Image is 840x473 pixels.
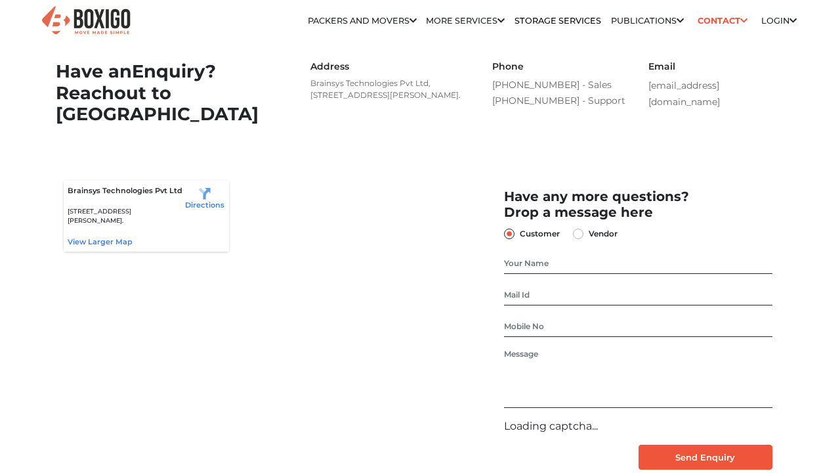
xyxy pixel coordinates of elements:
h1: Have an out to [GEOGRAPHIC_DATA] [56,61,285,125]
a: [PHONE_NUMBER] - Support [492,93,629,109]
p: Brainsys Technologies Pvt Ltd [68,185,185,196]
a: Packers and Movers [308,16,417,26]
input: Send Enquiry [639,445,773,470]
a: [PHONE_NUMBER] - Sales [492,78,629,93]
p: Brainsys Technologies Pvt Ltd, [STREET_ADDRESS][PERSON_NAME]. [310,78,467,101]
h2: Have any more questions? Drop a message here [504,189,772,220]
a: View larger map [68,237,133,246]
div: Loading captcha... [504,418,772,434]
label: Customer [520,226,560,242]
img: Boxigo [40,5,132,37]
h6: Email [648,61,785,72]
a: Publications [611,16,684,26]
label: Vendor [589,226,618,242]
p: [STREET_ADDRESS][PERSON_NAME]. [68,207,185,226]
a: More services [426,16,505,26]
a: Storage Services [514,16,601,26]
input: Mail Id [504,284,772,305]
h6: Phone [492,61,629,72]
a: Contact [694,11,752,31]
span: Reach [56,82,114,104]
a: [EMAIL_ADDRESS][DOMAIN_NAME] [648,79,720,108]
a: Login [761,16,797,26]
span: Enquiry? [132,60,216,82]
input: Mobile No [504,316,772,337]
input: Your Name [504,253,772,274]
a: Directions [185,185,224,210]
h6: Address [310,61,467,72]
